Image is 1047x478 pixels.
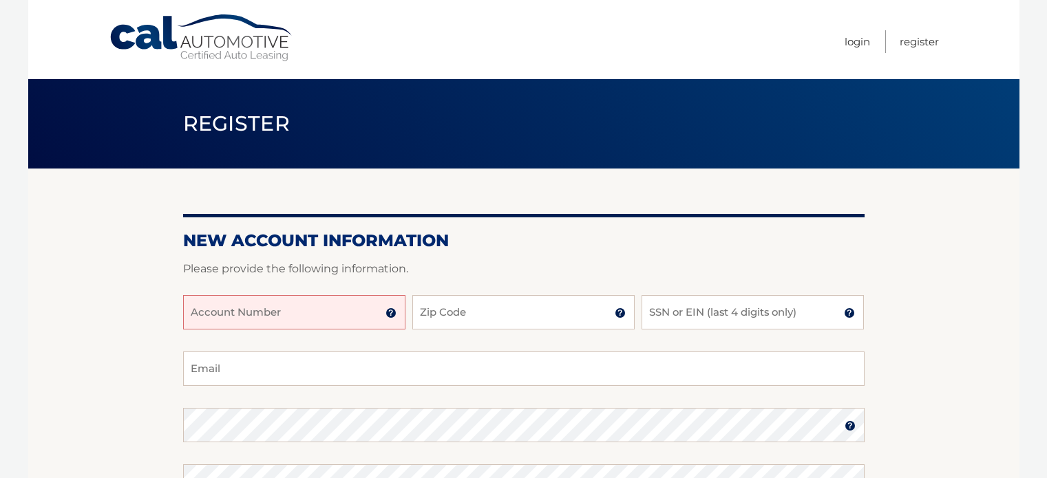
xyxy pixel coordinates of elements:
[183,259,865,279] p: Please provide the following information.
[183,295,405,329] input: Account Number
[183,230,865,251] h2: New Account Information
[845,420,856,431] img: tooltip.svg
[845,30,870,53] a: Login
[900,30,939,53] a: Register
[844,307,855,318] img: tooltip.svg
[642,295,864,329] input: SSN or EIN (last 4 digits only)
[183,111,290,136] span: Register
[412,295,635,329] input: Zip Code
[183,351,865,386] input: Email
[109,14,295,63] a: Cal Automotive
[615,307,626,318] img: tooltip.svg
[385,307,396,318] img: tooltip.svg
